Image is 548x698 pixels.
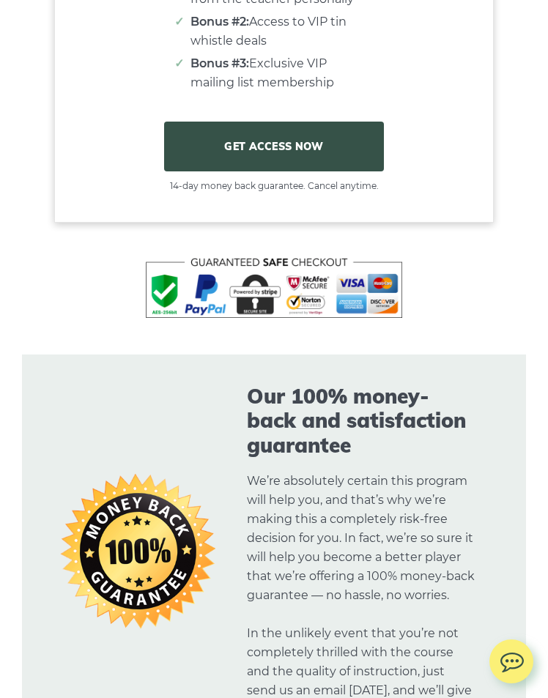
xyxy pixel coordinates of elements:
strong: Bonus #3: [190,56,249,70]
img: Tin Whistle Course - Safe checkout [146,258,402,317]
h3: Our 100% money-back and satisfaction guarantee [247,384,475,458]
img: chat.svg [489,639,533,677]
li: Exclusive VIP mailing list membership [190,54,372,92]
img: Tin Whistle Course - Moneyback guarantee [48,461,228,641]
a: GET ACCESS NOW [164,122,384,171]
li: Access to VIP tin whistle deals [190,12,372,51]
span: 14-day money back guarantee. Cancel anytime. [55,179,493,193]
strong: Bonus #2: [190,15,249,29]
